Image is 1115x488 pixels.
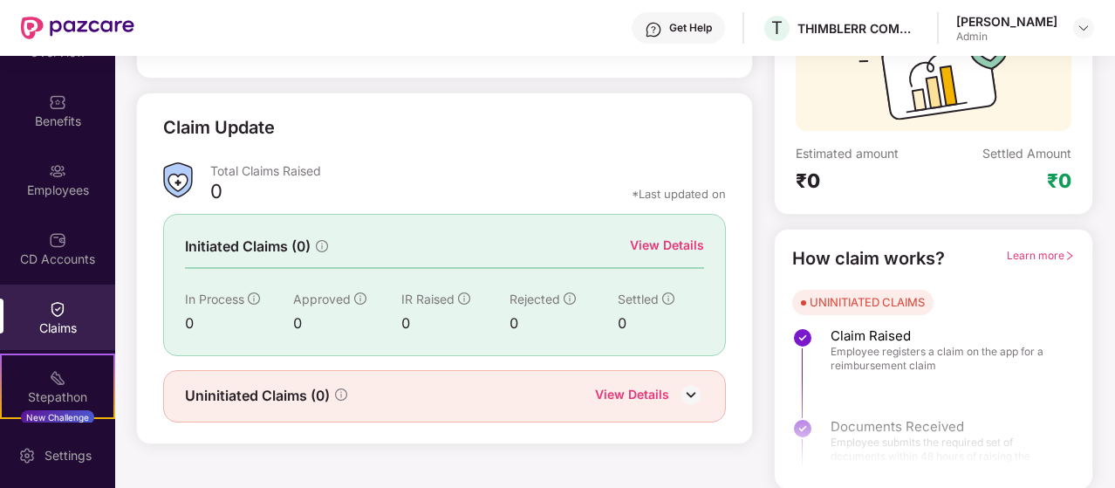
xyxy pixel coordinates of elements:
span: Settled [618,292,659,306]
span: Uninitiated Claims (0) [185,385,330,407]
span: Initiated Claims (0) [185,236,311,258]
span: T [771,17,783,38]
div: Get Help [669,21,712,35]
span: info-circle [662,292,674,305]
img: ClaimsSummaryIcon [163,162,193,198]
img: svg+xml;base64,PHN2ZyBpZD0iRHJvcGRvd24tMzJ4MzIiIHhtbG5zPSJodHRwOi8vd3d3LnczLm9yZy8yMDAwL3N2ZyIgd2... [1077,21,1091,35]
img: svg+xml;base64,PHN2ZyB3aWR0aD0iMTcyIiBoZWlnaHQ9IjExMyIgdmlld0JveD0iMCAwIDE3MiAxMTMiIGZpbGw9Im5vbm... [858,22,1009,131]
div: 0 [401,313,510,334]
span: info-circle [354,292,366,305]
img: svg+xml;base64,PHN2ZyBpZD0iU3RlcC1Eb25lLTMyeDMyIiB4bWxucz0iaHR0cDovL3d3dy53My5vcmcvMjAwMC9zdmciIH... [792,327,813,348]
img: svg+xml;base64,PHN2ZyBpZD0iQ0RfQWNjb3VudHMiIGRhdGEtbmFtZT0iQ0QgQWNjb3VudHMiIHhtbG5zPSJodHRwOi8vd3... [49,231,66,249]
span: Rejected [510,292,560,306]
div: Settings [39,447,97,464]
div: How claim works? [792,245,945,272]
div: ₹0 [1047,168,1071,193]
div: View Details [630,236,704,255]
span: info-circle [335,388,347,401]
span: info-circle [458,292,470,305]
div: 0 [510,313,618,334]
div: New Challenge [21,410,94,424]
div: 0 [293,313,401,334]
span: Employee registers a claim on the app for a reimbursement claim [831,345,1057,373]
img: svg+xml;base64,PHN2ZyBpZD0iRW1wbG95ZWVzIiB4bWxucz0iaHR0cDovL3d3dy53My5vcmcvMjAwMC9zdmciIHdpZHRoPS... [49,162,66,180]
span: Learn more [1007,249,1075,262]
img: svg+xml;base64,PHN2ZyB4bWxucz0iaHR0cDovL3d3dy53My5vcmcvMjAwMC9zdmciIHdpZHRoPSIyMSIgaGVpZ2h0PSIyMC... [49,369,66,387]
span: Claim Raised [831,327,1057,345]
div: 0 [618,313,704,334]
span: right [1064,251,1075,261]
img: svg+xml;base64,PHN2ZyBpZD0iU2V0dGluZy0yMHgyMCIgeG1sbnM9Imh0dHA6Ly93d3cudzMub3JnLzIwMDAvc3ZnIiB3aW... [18,447,36,464]
div: Claim Update [163,114,275,141]
img: svg+xml;base64,PHN2ZyBpZD0iSGVscC0zMngzMiIgeG1sbnM9Imh0dHA6Ly93d3cudzMub3JnLzIwMDAvc3ZnIiB3aWR0aD... [645,21,662,38]
div: Stepathon [2,388,113,406]
div: UNINITIATED CLAIMS [810,293,925,311]
div: Total Claims Raised [210,162,726,179]
span: info-circle [316,240,328,252]
div: [PERSON_NAME] [956,13,1057,30]
div: 0 [210,179,222,209]
div: 0 [185,313,293,334]
span: IR Raised [401,292,455,306]
span: In Process [185,292,244,306]
img: DownIcon [678,381,704,408]
span: Approved [293,292,351,306]
div: Settled Amount [982,145,1071,162]
div: ₹0 [796,168,934,193]
div: THIMBLERR COMMERCE AND TECHNOLOGY PRIVATE LIMITED [797,20,920,37]
div: Admin [956,30,1057,44]
span: info-circle [248,292,260,305]
img: svg+xml;base64,PHN2ZyBpZD0iQmVuZWZpdHMiIHhtbG5zPSJodHRwOi8vd3d3LnczLm9yZy8yMDAwL3N2ZyIgd2lkdGg9Ij... [49,93,66,111]
img: New Pazcare Logo [21,17,134,39]
div: *Last updated on [632,186,726,202]
img: svg+xml;base64,PHN2ZyBpZD0iQ2xhaW0iIHhtbG5zPSJodHRwOi8vd3d3LnczLm9yZy8yMDAwL3N2ZyIgd2lkdGg9IjIwIi... [49,300,66,318]
span: info-circle [564,292,576,305]
div: View Details [595,385,669,408]
div: Estimated amount [796,145,934,162]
